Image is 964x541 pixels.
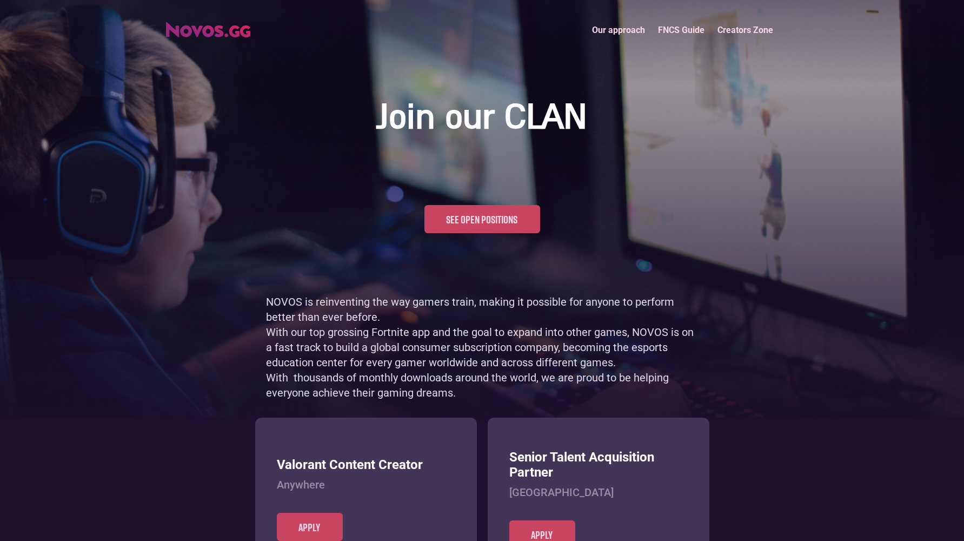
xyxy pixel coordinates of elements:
a: See open positions [424,205,540,233]
h1: Join our CLAN [377,97,587,140]
a: Apply [277,513,343,541]
h3: Valorant Content Creator [277,457,455,473]
a: Our approach [586,18,651,42]
h3: Senior Talent Acquisition Partner [509,450,688,481]
h4: [GEOGRAPHIC_DATA] [509,486,688,499]
a: Valorant Content CreatorAnywhere [277,457,455,513]
a: Creators Zone [711,18,780,42]
a: FNCS Guide [651,18,711,42]
a: Senior Talent Acquisition Partner[GEOGRAPHIC_DATA] [509,450,688,521]
p: NOVOS is reinventing the way gamers train, making it possible for anyone to perform better than e... [266,294,699,400]
h4: Anywhere [277,478,455,491]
